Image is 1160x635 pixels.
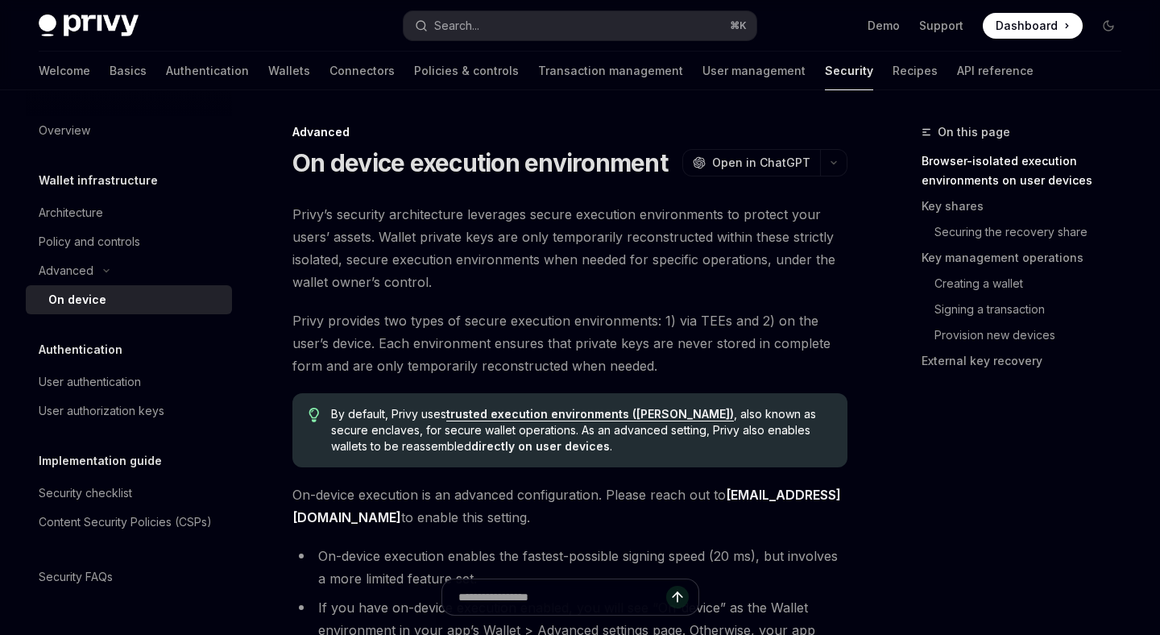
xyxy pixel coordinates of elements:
[39,451,162,471] h5: Implementation guide
[922,348,1134,374] a: External key recovery
[39,401,164,421] div: User authorization keys
[983,13,1083,39] a: Dashboard
[730,19,747,32] span: ⌘ K
[825,52,873,90] a: Security
[919,18,963,34] a: Support
[166,52,249,90] a: Authentication
[26,227,232,256] a: Policy and controls
[39,340,122,359] h5: Authentication
[39,372,141,392] div: User authentication
[292,124,847,140] div: Advanced
[868,18,900,34] a: Demo
[309,408,320,422] svg: Tip
[1096,13,1121,39] button: Toggle dark mode
[39,171,158,190] h5: Wallet infrastructure
[404,11,756,40] button: Search...⌘K
[26,198,232,227] a: Architecture
[702,52,806,90] a: User management
[268,52,310,90] a: Wallets
[39,15,139,37] img: dark logo
[26,508,232,537] a: Content Security Policies (CSPs)
[39,513,212,532] div: Content Security Policies (CSPs)
[26,396,232,425] a: User authorization keys
[26,285,232,314] a: On device
[471,439,610,453] strong: directly on user devices
[39,232,140,251] div: Policy and controls
[39,261,93,280] div: Advanced
[922,271,1134,297] a: Creating a wallet
[292,545,847,590] li: On-device execution enables the fastest-possible signing speed (20 ms), but involves a more limit...
[39,203,103,222] div: Architecture
[110,52,147,90] a: Basics
[446,407,734,421] a: trusted execution environments ([PERSON_NAME])
[292,484,847,529] span: On-device execution is an advanced configuration. Please reach out to to enable this setting.
[712,155,810,171] span: Open in ChatGPT
[538,52,683,90] a: Transaction management
[26,367,232,396] a: User authentication
[329,52,395,90] a: Connectors
[39,121,90,140] div: Overview
[292,203,847,293] span: Privy’s security architecture leverages secure execution environments to protect your users’ asse...
[922,297,1134,322] a: Signing a transaction
[292,148,668,177] h1: On device execution environment
[458,579,666,615] input: Ask a question...
[48,290,106,309] div: On device
[414,52,519,90] a: Policies & controls
[922,219,1134,245] a: Securing the recovery share
[957,52,1034,90] a: API reference
[26,256,232,285] button: Advanced
[922,193,1134,219] a: Key shares
[434,16,479,35] div: Search...
[26,479,232,508] a: Security checklist
[682,149,820,176] button: Open in ChatGPT
[996,18,1058,34] span: Dashboard
[292,309,847,377] span: Privy provides two types of secure execution environments: 1) via TEEs and 2) on the user’s devic...
[39,567,113,587] div: Security FAQs
[922,148,1134,193] a: Browser-isolated execution environments on user devices
[922,322,1134,348] a: Provision new devices
[26,562,232,591] a: Security FAQs
[666,586,689,608] button: Send message
[938,122,1010,142] span: On this page
[39,52,90,90] a: Welcome
[331,406,831,454] span: By default, Privy uses , also known as secure enclaves, for secure wallet operations. As an advan...
[39,484,132,503] div: Security checklist
[922,245,1134,271] a: Key management operations
[893,52,938,90] a: Recipes
[26,116,232,145] a: Overview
